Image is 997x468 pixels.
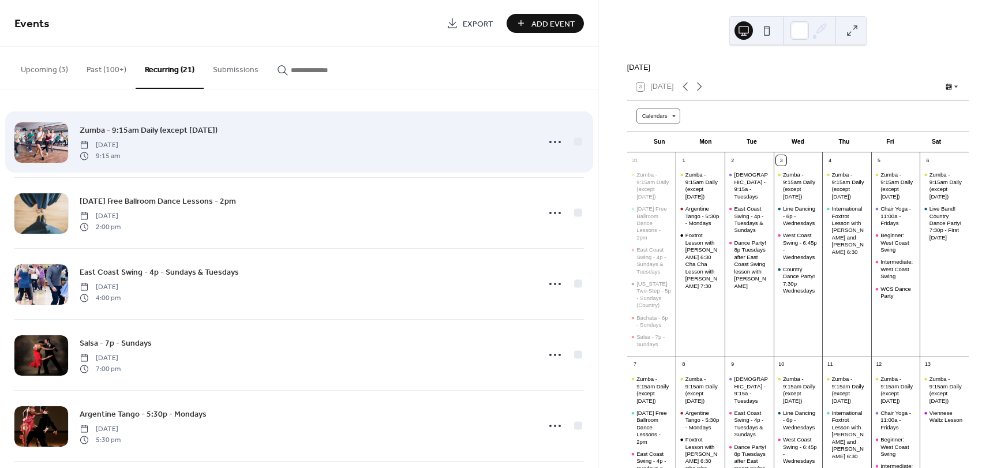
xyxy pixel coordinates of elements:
[463,18,493,30] span: Export
[80,194,236,208] a: [DATE] Free Ballroom Dance Lessons - 2pm
[774,232,823,261] div: West Coast Swing - 6:45p - Wednesdays
[867,132,913,152] div: Fri
[734,410,769,439] div: East Coast Swing - 4p - Tuesdays & Sundays
[80,151,120,161] span: 9:15 am
[80,364,121,374] span: 7:00 pm
[775,132,821,152] div: Wed
[136,47,204,89] button: Recurring (21)
[80,338,152,350] span: Salsa - 7p - Sundays
[683,132,729,152] div: Mon
[734,239,769,290] div: Dance Party! 8p Tuesdays after East Coast Swing lesson with [PERSON_NAME]
[783,205,818,227] div: Line Dancing - 6p - Wednesdays
[929,410,964,424] div: Viennese Waltz Lesson
[80,336,152,350] a: Salsa - 7p - Sundays
[685,171,720,200] div: Zumba - 9:15am Daily (except [DATE])
[783,171,818,200] div: Zumba - 9:15am Daily (except [DATE])
[734,376,769,405] div: [DEMOGRAPHIC_DATA] - 9:15a - Tuesdays
[871,259,920,280] div: Intermediate: West Coast Swing
[822,410,871,460] div: International Foxtrot Lesson with Chad and Marie 6:30
[627,246,676,275] div: East Coast Swing - 4p - Sundays & Tuesdays
[627,334,676,348] div: Salsa - 7p - Sundays
[630,360,640,370] div: 7
[880,259,915,280] div: Intermediate: West Coast Swing
[676,376,725,405] div: Zumba - 9:15am Daily (except Tuesday)
[438,14,502,33] a: Export
[880,232,915,253] div: Beginner: West Coast Swing
[627,376,676,405] div: Zumba - 9:15am Daily (except Tuesday)
[871,410,920,431] div: Chair Yoga - 11:00a - Fridays
[825,155,835,166] div: 4
[734,205,769,234] div: East Coast Swing - 4p - Tuesdays & Sundays
[783,266,818,295] div: Country Dance Party! 7:30p Wednesdays
[871,171,920,200] div: Zumba - 9:15am Daily (except Tuesday)
[80,211,121,222] span: [DATE]
[685,232,720,290] div: Foxtrot Lesson with [PERSON_NAME] 6:30 Cha Cha Lesson with [PERSON_NAME] 7:30
[80,267,239,279] span: East Coast Swing - 4p - Sundays & Tuesdays
[679,155,689,166] div: 1
[880,410,915,431] div: Chair Yoga - 11:00a - Fridays
[636,334,671,348] div: Salsa - 7p - Sundays
[676,232,725,290] div: Foxtrot Lesson with Chad 6:30 Cha Cha Lesson with Vladi 7:30
[871,376,920,405] div: Zumba - 9:15am Daily (except Tuesday)
[685,205,720,227] div: Argentine Tango - 5:30p - Mondays
[627,171,676,200] div: Zumba - 9:15am Daily (except Tuesday)
[821,132,867,152] div: Thu
[920,410,969,424] div: Viennese Waltz Lesson
[204,47,268,88] button: Submissions
[774,266,823,295] div: Country Dance Party! 7:30p Wednesdays
[80,353,121,364] span: [DATE]
[913,132,959,152] div: Sat
[80,409,207,421] span: Argentine Tango - 5:30p - Mondays
[627,410,676,445] div: Sunday Free Ballroom Dance Lessons - 2pm
[920,205,969,241] div: Live Band! Country Dance Party! 7:30p - First Saturday
[783,232,818,261] div: West Coast Swing - 6:45p - Wednesdays
[636,205,671,241] div: [DATE] Free Ballroom Dance Lessons - 2pm
[636,410,671,445] div: [DATE] Free Ballroom Dance Lessons - 2pm
[783,410,818,431] div: Line Dancing - 6p - Wednesdays
[14,13,50,35] span: Events
[874,360,884,370] div: 12
[832,205,867,256] div: International Foxtrot Lesson with [PERSON_NAME] and [PERSON_NAME] 6:30
[783,376,818,405] div: Zumba - 9:15am Daily (except [DATE])
[77,47,136,88] button: Past (100+)
[871,286,920,300] div: WCS Dance Party
[531,18,575,30] span: Add Event
[636,171,671,200] div: Zumba - 9:15am Daily (except [DATE])
[725,171,774,200] div: Holy Yoga - 9:15a - Tuesdays
[822,376,871,405] div: Zumba - 9:15am Daily (except Tuesday)
[776,360,786,370] div: 10
[636,280,671,309] div: [US_STATE] Two-Step - 5p - Sundays (Country)
[80,222,121,232] span: 2:00 pm
[676,410,725,431] div: Argentine Tango - 5:30p - Mondays
[80,424,121,435] span: [DATE]
[920,171,969,200] div: Zumba - 9:15am Daily (except Tuesday)
[822,171,871,200] div: Zumba - 9:15am Daily (except Tuesday)
[774,410,823,431] div: Line Dancing - 6p - Wednesdays
[832,171,867,200] div: Zumba - 9:15am Daily (except [DATE])
[774,376,823,405] div: Zumba - 9:15am Daily (except Tuesday)
[871,436,920,458] div: Beginner: West Coast Swing
[627,205,676,241] div: Sunday Free Ballroom Dance Lessons - 2pm
[734,171,769,200] div: [DEMOGRAPHIC_DATA] - 9:15a - Tuesdays
[774,436,823,465] div: West Coast Swing - 6:45p - Wednesdays
[929,171,964,200] div: Zumba - 9:15am Daily (except [DATE])
[80,125,218,137] span: Zumba - 9:15am Daily (except [DATE])
[880,286,915,300] div: WCS Dance Party
[725,239,774,290] div: Dance Party! 8p Tuesdays after East Coast Swing lesson with Keith
[636,376,671,405] div: Zumba - 9:15am Daily (except [DATE])
[728,155,738,166] div: 2
[832,376,867,405] div: Zumba - 9:15am Daily (except [DATE])
[636,246,671,275] div: East Coast Swing - 4p - Sundays & Tuesdays
[627,280,676,309] div: Arizona Two-Step - 5p - Sundays (Country)
[774,171,823,200] div: Zumba - 9:15am Daily (except Tuesday)
[923,155,933,166] div: 6
[871,205,920,227] div: Chair Yoga - 11:00a - Fridays
[627,62,969,73] div: [DATE]
[507,14,584,33] button: Add Event
[80,293,121,303] span: 4:00 pm
[728,360,738,370] div: 9
[12,47,77,88] button: Upcoming (3)
[630,155,640,166] div: 31
[725,376,774,405] div: Holy Yoga - 9:15a - Tuesdays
